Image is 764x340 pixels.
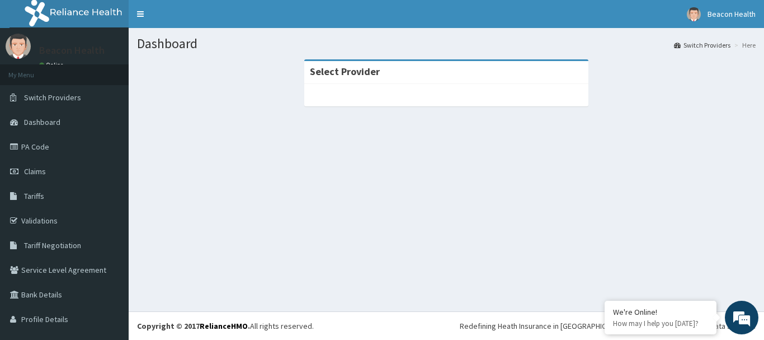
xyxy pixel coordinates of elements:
span: Beacon Health [708,9,756,19]
p: Beacon Health [39,45,105,55]
strong: Select Provider [310,65,380,78]
img: User Image [6,34,31,59]
a: Switch Providers [674,40,730,50]
h1: Dashboard [137,36,756,51]
span: Switch Providers [24,92,81,103]
div: We're Online! [613,307,708,317]
strong: Copyright © 2017 . [137,321,250,331]
span: Dashboard [24,117,60,127]
p: How may I help you today? [613,319,708,328]
li: Here [732,40,756,50]
div: Redefining Heath Insurance in [GEOGRAPHIC_DATA] using Telemedicine and Data Science! [460,320,756,332]
a: Online [39,61,66,69]
img: User Image [687,7,701,21]
span: Claims [24,166,46,176]
a: RelianceHMO [200,321,248,331]
footer: All rights reserved. [129,311,764,340]
span: Tariffs [24,191,44,201]
span: Tariff Negotiation [24,240,81,250]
